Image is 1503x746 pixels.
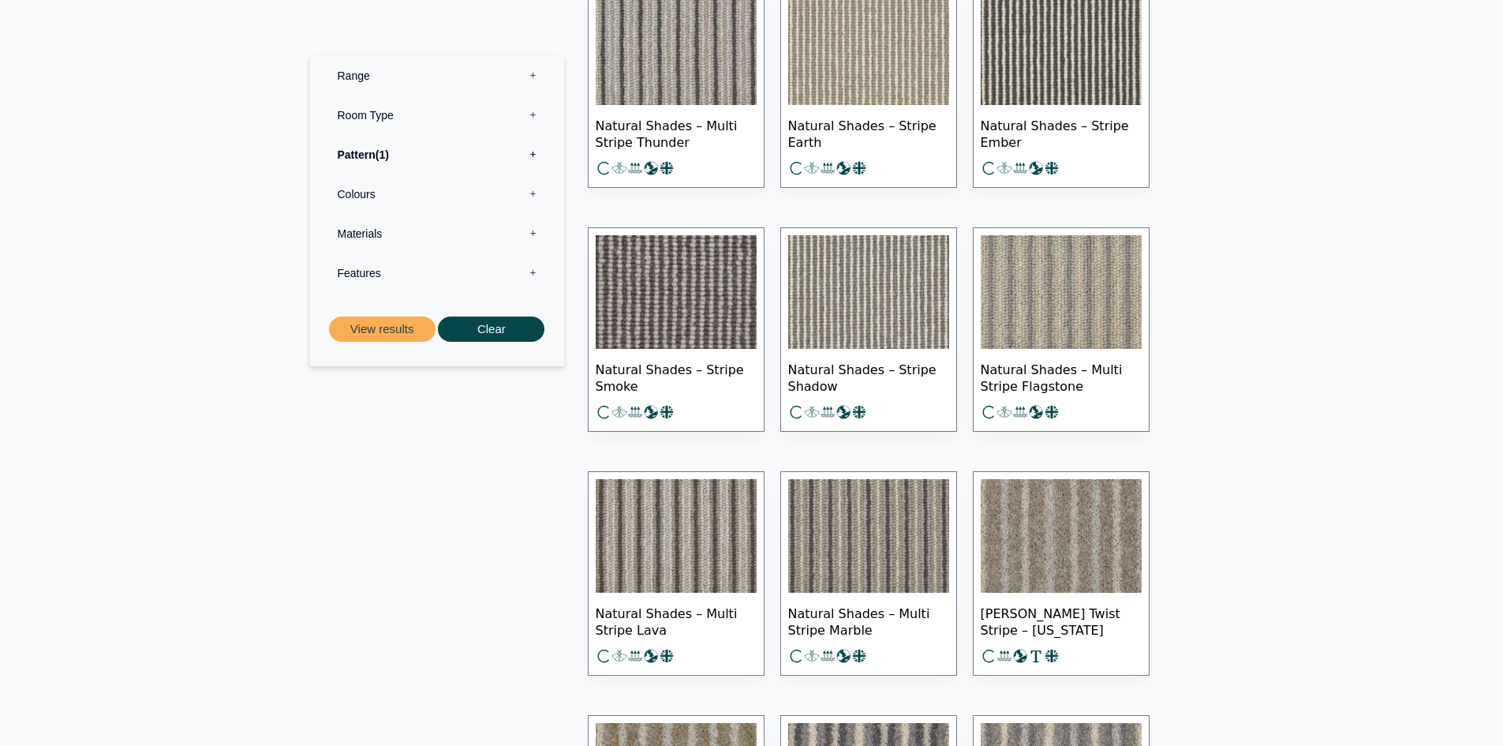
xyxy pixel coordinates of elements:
[596,235,757,349] img: dark and light grey stripe
[780,227,957,432] a: Natural Shades – Stripe Shadow
[596,105,757,160] span: Natural Shades – Multi Stripe Thunder
[981,235,1142,349] img: Soft Neutrals
[981,105,1142,160] span: Natural Shades – Stripe Ember
[322,213,552,253] label: Materials
[376,148,389,160] span: 1
[973,227,1150,432] a: Natural Shades – Multi Stripe Flagstone
[322,95,552,134] label: Room Type
[788,235,949,349] img: mid grey & cream stripe
[788,349,949,404] span: Natural Shades – Stripe Shadow
[438,316,544,342] button: Clear
[322,253,552,292] label: Features
[322,174,552,213] label: Colours
[788,105,949,160] span: Natural Shades – Stripe Earth
[596,593,757,648] span: Natural Shades – Multi Stripe Lava
[322,134,552,174] label: Pattern
[981,349,1142,404] span: Natural Shades – Multi Stripe Flagstone
[329,316,436,342] button: View results
[788,479,949,593] img: stripe marble warm grey
[588,471,765,676] a: Natural Shades – Multi Stripe Lava
[981,593,1142,648] span: [PERSON_NAME] Twist Stripe – [US_STATE]
[981,479,1142,593] img: Tomkinson Twist - Tennessee stripe
[588,227,765,432] a: Natural Shades – Stripe Smoke
[788,593,949,648] span: Natural Shades – Multi Stripe Marble
[596,479,757,593] img: Multi Lava Stripe wool loop
[973,471,1150,676] a: [PERSON_NAME] Twist Stripe – [US_STATE]
[780,471,957,676] a: Natural Shades – Multi Stripe Marble
[596,349,757,404] span: Natural Shades – Stripe Smoke
[322,55,552,95] label: Range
